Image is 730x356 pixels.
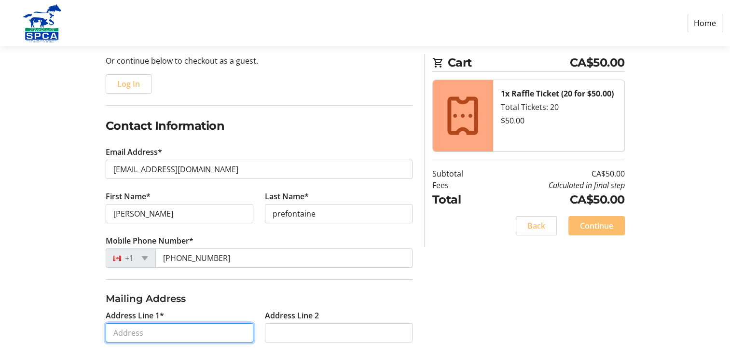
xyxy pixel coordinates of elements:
[265,191,309,202] label: Last Name*
[501,88,614,99] strong: 1x Raffle Ticket (20 for $50.00)
[488,168,625,179] td: CA$50.00
[106,146,162,158] label: Email Address*
[106,291,413,306] h3: Mailing Address
[265,310,319,321] label: Address Line 2
[8,4,76,42] img: Alberta SPCA's Logo
[488,179,625,191] td: Calculated in final step
[106,55,413,67] p: Or continue below to checkout as a guest.
[106,235,193,246] label: Mobile Phone Number*
[501,115,617,126] div: $50.00
[448,54,570,71] span: Cart
[527,220,545,232] span: Back
[155,248,413,268] input: (506) 234-5678
[568,216,625,235] button: Continue
[432,191,488,208] td: Total
[106,323,253,342] input: Address
[117,78,140,90] span: Log In
[501,101,617,113] div: Total Tickets: 20
[432,179,488,191] td: Fees
[570,54,625,71] span: CA$50.00
[432,168,488,179] td: Subtotal
[106,310,164,321] label: Address Line 1*
[688,14,722,32] a: Home
[580,220,613,232] span: Continue
[106,191,151,202] label: First Name*
[106,74,152,94] button: Log In
[488,191,625,208] td: CA$50.00
[516,216,557,235] button: Back
[106,117,413,135] h2: Contact Information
